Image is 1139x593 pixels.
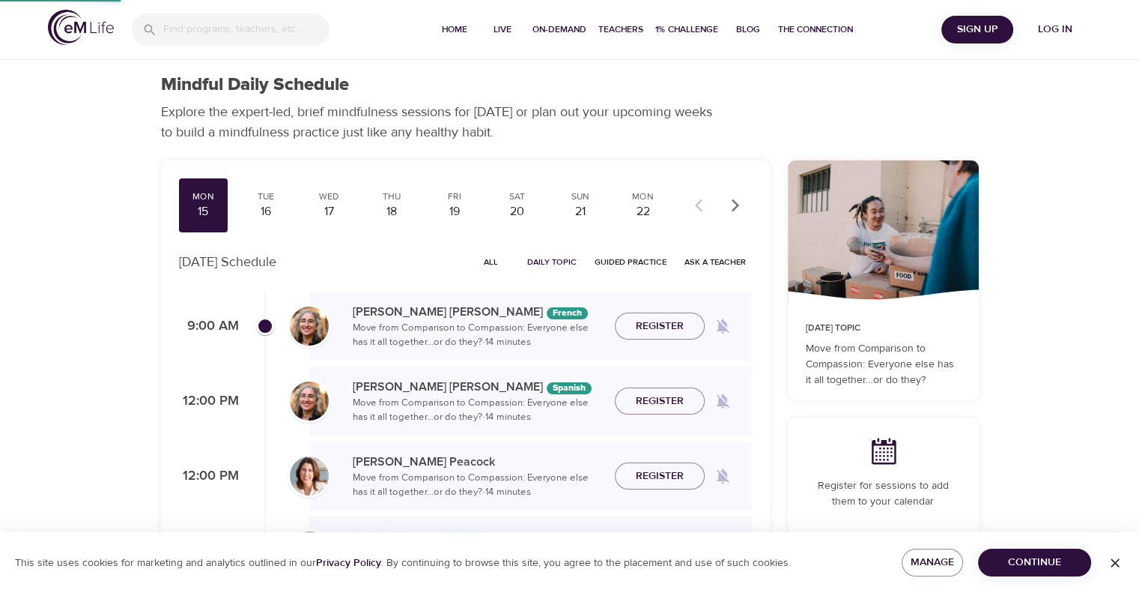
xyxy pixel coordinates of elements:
[353,453,603,471] p: [PERSON_NAME] Peacock
[247,203,285,220] div: 16
[595,255,666,269] span: Guided Practice
[353,396,603,425] p: Move from Comparison to Compassion: Everyone else has it all together…or do they? · 14 minutes
[615,388,705,415] button: Register
[655,22,718,37] span: 1% Challenge
[705,308,741,344] span: Remind me when a class goes live every Monday at 9:00 AM
[310,190,347,203] div: Wed
[678,250,752,274] button: Ask a Teacher
[467,250,515,274] button: All
[636,317,684,336] span: Register
[499,203,536,220] div: 20
[684,255,746,269] span: Ask a Teacher
[978,549,1091,577] button: Continue
[625,190,662,203] div: Mon
[179,316,239,337] p: 9:00 AM
[373,190,410,203] div: Thu
[636,392,684,411] span: Register
[625,203,662,220] div: 22
[316,556,381,570] a: Privacy Policy
[806,478,961,510] p: Register for sessions to add them to your calendar
[185,190,222,203] div: Mon
[902,549,964,577] button: Manage
[185,203,222,220] div: 15
[179,252,276,272] p: [DATE] Schedule
[310,203,347,220] div: 17
[436,203,473,220] div: 19
[436,190,473,203] div: Fri
[247,190,285,203] div: Tue
[562,203,599,220] div: 21
[615,313,705,340] button: Register
[485,22,520,37] span: Live
[947,20,1007,39] span: Sign Up
[353,528,603,546] p: Katrin Buisman
[353,471,603,500] p: Move from Comparison to Compassion: Everyone else has it all together…or do they? · 14 minutes
[806,322,961,335] p: [DATE] Topic
[290,382,329,421] img: Maria%20Alonso%20Martinez.png
[499,190,536,203] div: Sat
[705,458,741,494] span: Remind me when a class goes live every Monday at 12:00 PM
[437,22,473,37] span: Home
[161,102,723,142] p: Explore the expert-led, brief mindfulness sessions for [DATE] or plan out your upcoming weeks to ...
[806,341,961,388] p: Move from Comparison to Compassion: Everyone else has it all together…or do they?
[562,190,599,203] div: Sun
[589,250,672,274] button: Guided Practice
[615,463,705,490] button: Register
[778,22,853,37] span: The Connection
[473,255,509,269] span: All
[48,10,114,45] img: logo
[730,22,766,37] span: Blog
[636,467,684,486] span: Register
[161,74,349,96] h1: Mindful Daily Schedule
[353,303,603,321] p: [PERSON_NAME] [PERSON_NAME]
[990,553,1079,572] span: Continue
[914,553,952,572] span: Manage
[705,383,741,419] span: Remind me when a class goes live every Monday at 12:00 PM
[373,203,410,220] div: 18
[527,255,577,269] span: Daily Topic
[163,13,329,46] input: Find programs, teachers, etc...
[179,466,239,487] p: 12:00 PM
[353,378,603,396] p: [PERSON_NAME] [PERSON_NAME]
[1025,20,1085,39] span: Log in
[353,321,603,350] p: Move from Comparison to Compassion: Everyone else has it all together…or do they? · 14 minutes
[1019,16,1091,43] button: Log in
[598,22,643,37] span: Teachers
[290,457,329,496] img: Susan_Peacock-min.jpg
[547,382,592,394] div: The episodes in this programs will be in Spanish
[521,250,583,274] button: Daily Topic
[179,391,239,412] p: 12:00 PM
[290,307,329,346] img: Maria%20Alonso%20Martinez.png
[532,22,586,37] span: On-Demand
[547,307,588,319] div: The episodes in this programs will be in French
[941,16,1013,43] button: Sign Up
